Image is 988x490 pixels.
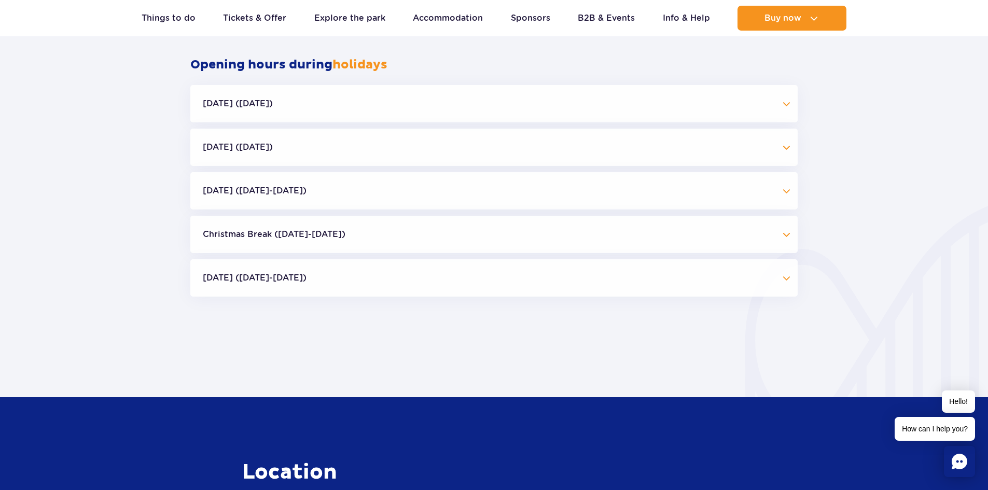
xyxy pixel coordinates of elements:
[190,172,798,209] button: [DATE] ([DATE]-[DATE])
[413,6,483,31] a: Accommodation
[895,417,975,441] span: How can I help you?
[578,6,635,31] a: B2B & Events
[190,259,798,297] button: [DATE] ([DATE]-[DATE])
[190,129,798,166] button: [DATE] ([DATE])
[142,6,196,31] a: Things to do
[511,6,550,31] a: Sponsors
[332,57,387,73] span: holidays
[190,85,798,122] button: [DATE] ([DATE])
[944,446,975,477] div: Chat
[314,6,385,31] a: Explore the park
[737,6,846,31] button: Buy now
[190,216,798,253] button: Christmas Break ([DATE]-[DATE])
[663,6,710,31] a: Info & Help
[942,390,975,413] span: Hello!
[190,57,798,73] h2: Opening hours during
[242,459,553,485] h3: Location
[223,6,286,31] a: Tickets & Offer
[764,13,801,23] span: Buy now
